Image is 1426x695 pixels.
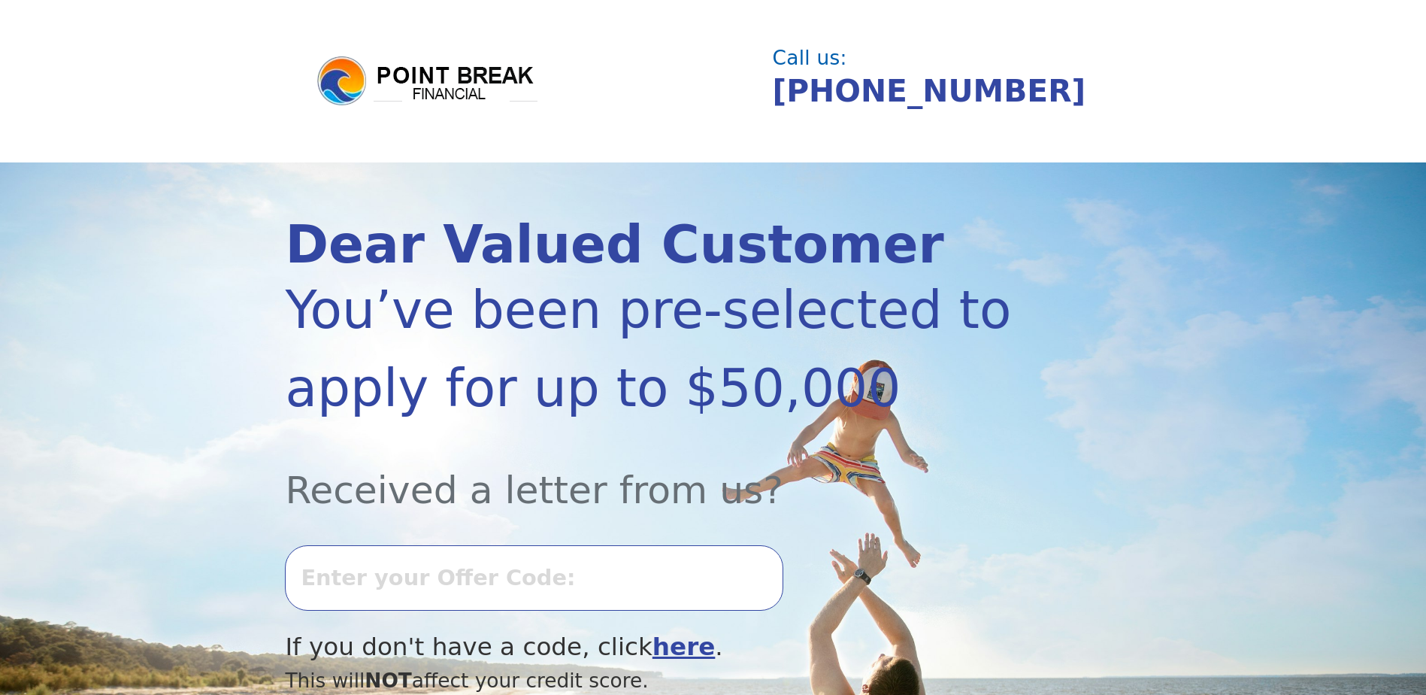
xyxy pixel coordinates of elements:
[773,48,1129,68] div: Call us:
[285,545,783,610] input: Enter your Offer Code:
[773,73,1086,109] a: [PHONE_NUMBER]
[285,629,1012,666] div: If you don't have a code, click .
[285,427,1012,518] div: Received a letter from us?
[315,54,540,108] img: logo.png
[365,669,412,692] span: NOT
[285,271,1012,427] div: You’ve been pre-selected to apply for up to $50,000
[285,219,1012,271] div: Dear Valued Customer
[652,633,716,661] a: here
